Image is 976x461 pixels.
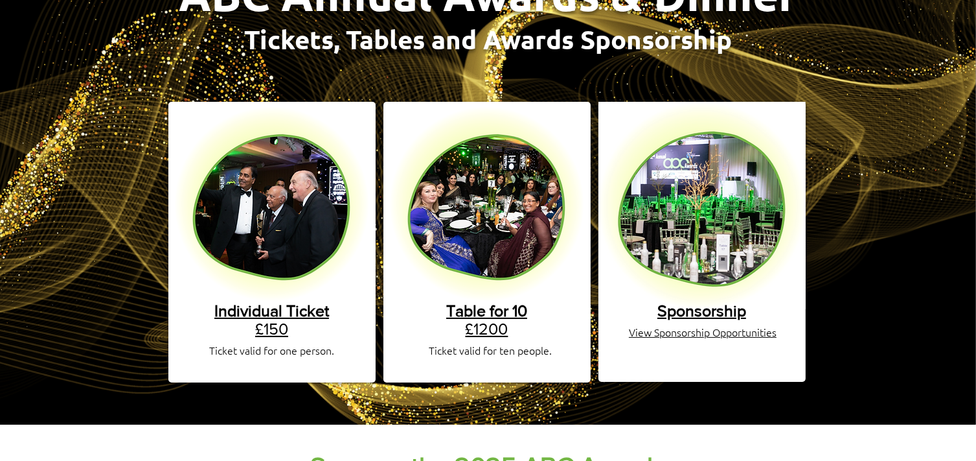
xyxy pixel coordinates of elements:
span: Table for 10 [446,301,527,320]
a: Individual Ticket£150 [214,301,329,338]
span: Individual Ticket [214,301,329,320]
a: Sponsorship [657,301,746,320]
span: Ticket valid for ten people. [429,343,552,357]
img: table ticket.png [389,106,584,301]
img: single ticket.png [174,106,369,301]
span: Ticket valid for one person. [209,343,334,357]
a: Table for 10£1200 [446,301,527,338]
span: Tickets, Tables and Awards Sponsorship [244,22,732,56]
a: View Sponsorship Opportunities [629,325,777,339]
img: ABC AWARDS WEBSITE BACKGROUND BLOB (1).png [598,102,806,309]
